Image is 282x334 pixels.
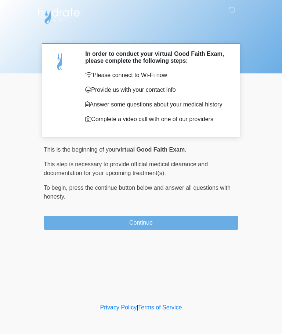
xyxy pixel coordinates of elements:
[44,185,69,191] span: To begin,
[137,304,138,311] a: |
[100,304,137,311] a: Privacy Policy
[36,6,81,24] img: Hydrate IV Bar - Arcadia Logo
[85,100,227,109] p: Answer some questions about your medical history
[49,50,71,72] img: Agent Avatar
[44,161,208,176] span: This step is necessary to provide official medical clearance and documentation for your upcoming ...
[85,71,227,80] p: Please connect to Wi-Fi now
[44,146,117,153] span: This is the beginning of your
[117,146,185,153] strong: virtual Good Faith Exam
[44,216,238,230] button: Continue
[38,26,244,40] h1: ‎ ‎ ‎ ‎
[85,86,227,94] p: Provide us with your contact info
[185,146,186,153] span: .
[85,115,227,124] p: Complete a video call with one of our providers
[44,185,231,200] span: press the continue button below and answer all questions with honesty.
[85,50,227,64] h2: In order to conduct your virtual Good Faith Exam, please complete the following steps:
[138,304,182,311] a: Terms of Service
